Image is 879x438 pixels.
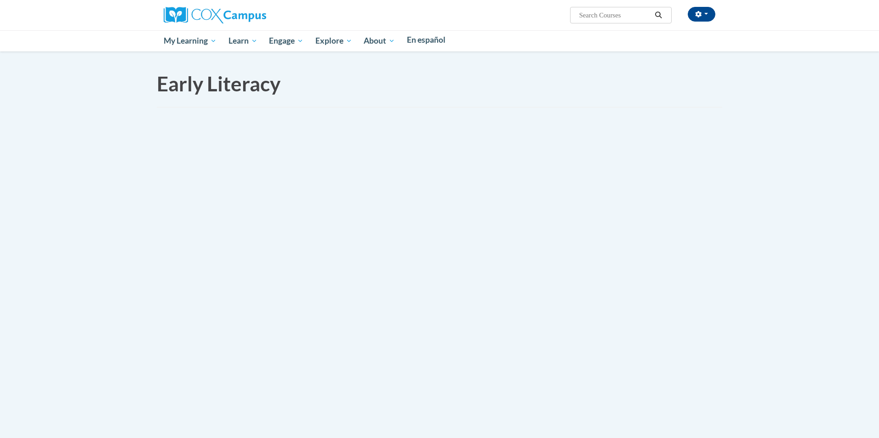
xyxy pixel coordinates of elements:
[157,72,280,95] span: Early Literacy
[164,35,217,46] span: My Learning
[158,30,223,51] a: My Learning
[364,35,395,46] span: About
[578,10,652,21] input: Search Courses
[223,30,263,51] a: Learn
[228,35,257,46] span: Learn
[263,30,309,51] a: Engage
[164,11,266,18] a: Cox Campus
[655,12,663,19] i: 
[309,30,358,51] a: Explore
[315,35,352,46] span: Explore
[688,7,715,22] button: Account Settings
[358,30,401,51] a: About
[401,30,451,50] a: En español
[150,30,729,51] div: Main menu
[164,7,266,23] img: Cox Campus
[407,35,445,45] span: En español
[652,10,666,21] button: Search
[269,35,303,46] span: Engage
